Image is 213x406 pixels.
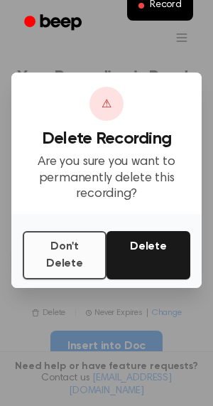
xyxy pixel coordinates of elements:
a: Beep [14,9,94,37]
div: ⚠ [89,87,124,121]
p: Are you sure you want to permanently delete this recording? [23,154,190,203]
button: Delete [106,231,190,279]
button: Open menu [165,21,199,55]
button: Don't Delete [23,231,106,279]
h3: Delete Recording [23,129,190,149]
